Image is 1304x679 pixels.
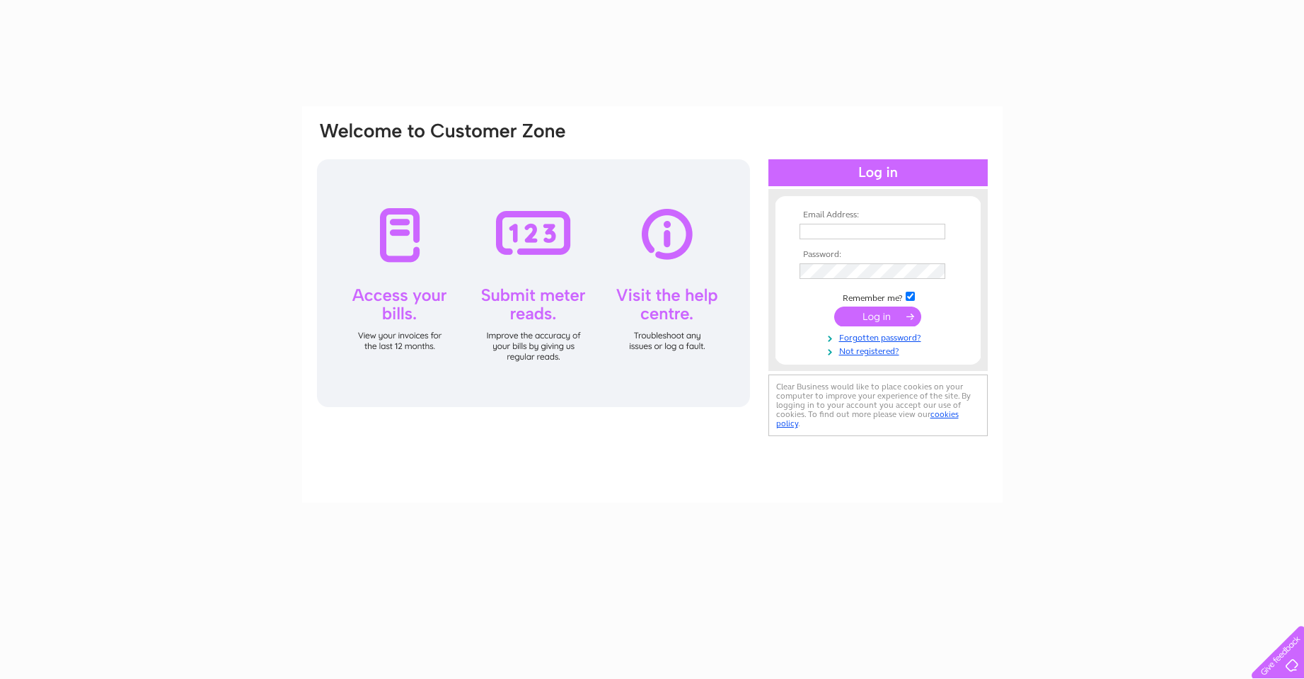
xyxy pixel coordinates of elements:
td: Remember me? [796,290,960,304]
input: Submit [834,307,921,326]
a: cookies policy [776,409,959,428]
a: Forgotten password? [800,330,960,343]
th: Email Address: [796,210,960,220]
div: Clear Business would like to place cookies on your computer to improve your experience of the sit... [768,375,988,436]
a: Not registered? [800,343,960,357]
th: Password: [796,250,960,260]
